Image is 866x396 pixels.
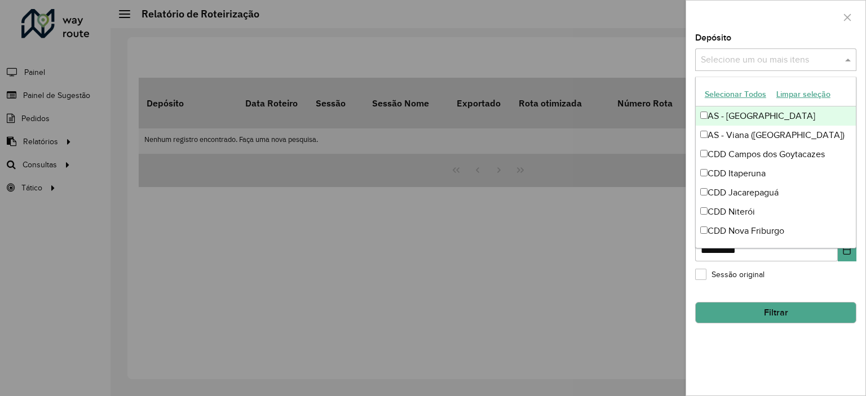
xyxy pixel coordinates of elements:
button: Selecionar Todos [700,86,771,103]
button: Filtrar [695,302,856,323]
ng-dropdown-panel: Options list [695,77,856,248]
div: AS - [GEOGRAPHIC_DATA] [696,106,856,126]
label: Sessão original [695,269,765,281]
div: CDD Nova Friburgo [696,221,856,241]
div: CDD Nova Iguaçu [696,241,856,260]
div: CDD Jacarepaguá [696,183,856,202]
button: Choose Date [838,239,856,261]
button: Limpar seleção [771,86,836,103]
div: CDD Itaperuna [696,164,856,183]
label: Depósito [695,31,731,45]
div: CDD Campos dos Goytacazes [696,145,856,164]
div: CDD Niterói [696,202,856,221]
div: AS - Viana ([GEOGRAPHIC_DATA]) [696,126,856,145]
